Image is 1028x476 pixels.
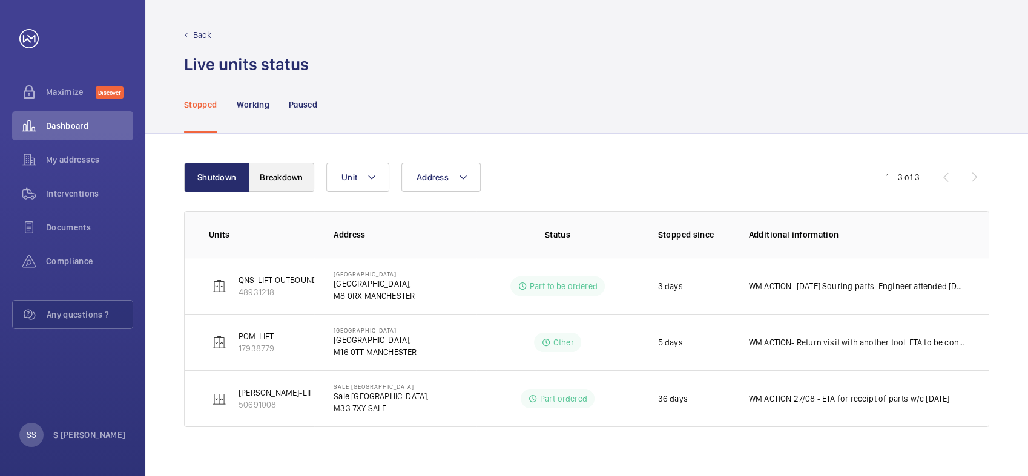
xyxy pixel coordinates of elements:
p: Address [334,229,476,241]
img: elevator.svg [212,279,226,293]
p: 36 days [658,393,688,405]
p: Working [236,99,269,111]
p: Part to be ordered [530,280,598,292]
span: My addresses [46,154,133,166]
button: Unit [326,163,389,192]
button: Breakdown [249,163,314,192]
span: Dashboard [46,120,133,132]
p: 17938779 [239,342,274,354]
span: Any questions ? [47,308,133,321]
p: Stopped [184,99,217,111]
span: Compliance [46,255,133,267]
p: Sale [GEOGRAPHIC_DATA], [334,390,429,402]
img: elevator.svg [212,335,226,350]
p: 5 days [658,336,683,348]
p: [GEOGRAPHIC_DATA] [334,327,417,334]
p: Paused [289,99,317,111]
p: Other [553,336,574,348]
p: 3 days [658,280,683,292]
p: M8 0RX MANCHESTER [334,290,415,302]
p: [GEOGRAPHIC_DATA] [334,270,415,278]
p: M33 7XY SALE [334,402,429,414]
p: WM ACTION- [DATE] Souring parts. Engineer attended [DATE] Replacement parts required [749,280,964,292]
div: 1 – 3 of 3 [886,171,920,183]
img: elevator.svg [212,391,226,406]
span: Discover [96,86,124,99]
span: Interventions [46,187,133,200]
p: Sale [GEOGRAPHIC_DATA] [334,383,429,390]
p: [GEOGRAPHIC_DATA], [334,334,417,346]
p: Status [485,229,630,241]
p: Additional information [749,229,964,241]
p: SS [27,429,36,441]
span: Maximize [46,86,96,98]
button: Shutdown [184,163,249,192]
p: 50691008 [239,399,317,411]
p: S [PERSON_NAME] [53,429,125,441]
p: QNS-LIFT OUTBOUND [239,274,317,286]
span: Address [417,172,449,182]
p: WM ACTION- Return visit with another tool. ETA to be confirmed. [DATE] [749,336,964,348]
h1: Live units status [184,53,309,76]
p: [PERSON_NAME]-LIFT [239,386,317,399]
button: Address [401,163,481,192]
span: Unit [341,172,357,182]
p: Stopped since [658,229,730,241]
p: Back [193,29,211,41]
p: 48931218 [239,286,317,298]
p: WM ACTION 27/08 - ETA for receipt of parts w/c [DATE] [749,393,950,405]
p: [GEOGRAPHIC_DATA], [334,278,415,290]
p: POM-LIFT [239,330,274,342]
span: Documents [46,221,133,233]
p: Part ordered [540,393,587,405]
p: Units [209,229,314,241]
p: M16 0TT MANCHESTER [334,346,417,358]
